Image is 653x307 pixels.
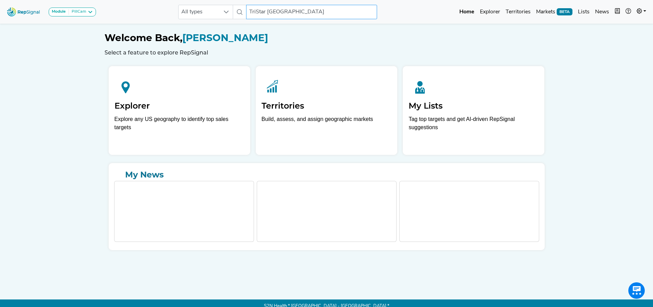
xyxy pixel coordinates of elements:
a: Explorer [477,5,503,19]
a: Lists [575,5,592,19]
button: ModulePillCam [49,8,96,16]
a: Home [457,5,477,19]
strong: Module [52,10,66,14]
h2: My Lists [409,101,539,111]
a: ExplorerExplore any US geography to identify top sales targets [109,66,250,155]
span: BETA [557,8,572,15]
a: My ListsTag top targets and get AI-driven RepSignal suggestions [403,66,544,155]
input: Search a physician or facility [246,5,377,19]
h6: Select a feature to explore RepSignal [105,49,549,56]
button: Intel Book [612,5,623,19]
a: My News [114,169,539,181]
span: Welcome Back, [105,32,182,44]
a: Territories [503,5,533,19]
div: Explore any US geography to identify top sales targets [114,115,244,132]
h1: [PERSON_NAME] [105,32,549,44]
a: MarketsBETA [533,5,575,19]
div: PillCam [69,9,86,15]
h2: Territories [262,101,391,111]
h2: Explorer [114,101,244,111]
p: Build, assess, and assign geographic markets [262,115,391,135]
p: Tag top targets and get AI-driven RepSignal suggestions [409,115,539,135]
a: News [592,5,612,19]
a: TerritoriesBuild, assess, and assign geographic markets [256,66,397,155]
span: All types [179,5,220,19]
